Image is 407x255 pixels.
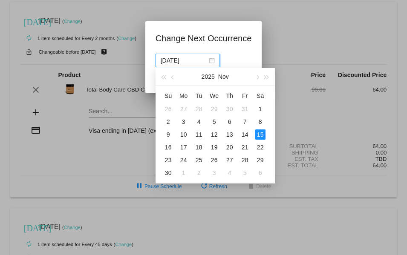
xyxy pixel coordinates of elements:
th: Fri [237,89,253,103]
td: 11/23/2025 [161,154,176,166]
h1: Change Next Occurrence [156,32,252,45]
th: Sat [253,89,268,103]
td: 11/1/2025 [253,103,268,115]
button: Next year (Control + right) [262,68,271,85]
td: 11/10/2025 [176,128,191,141]
div: 16 [163,142,173,152]
td: 11/24/2025 [176,154,191,166]
div: 5 [240,168,250,178]
td: 12/2/2025 [191,166,207,179]
button: Nov [218,68,229,85]
td: 11/9/2025 [161,128,176,141]
div: 14 [240,129,250,140]
div: 13 [225,129,235,140]
button: Last year (Control + left) [159,68,168,85]
td: 10/31/2025 [237,103,253,115]
td: 12/4/2025 [222,166,237,179]
td: 11/2/2025 [161,115,176,128]
div: 26 [209,155,219,165]
div: 28 [240,155,250,165]
td: 11/4/2025 [191,115,207,128]
td: 11/5/2025 [207,115,222,128]
td: 11/29/2025 [253,154,268,166]
div: 18 [194,142,204,152]
td: 11/15/2025 [253,128,268,141]
td: 10/29/2025 [207,103,222,115]
div: 21 [240,142,250,152]
td: 11/8/2025 [253,115,268,128]
th: Mon [176,89,191,103]
div: 29 [209,104,219,114]
div: 2 [163,117,173,127]
div: 9 [163,129,173,140]
td: 11/13/2025 [222,128,237,141]
td: 11/26/2025 [207,154,222,166]
div: 12 [209,129,219,140]
div: 17 [179,142,189,152]
div: 3 [209,168,219,178]
div: 1 [179,168,189,178]
div: 8 [255,117,266,127]
div: 31 [240,104,250,114]
td: 11/7/2025 [237,115,253,128]
button: 2025 [202,68,215,85]
div: 27 [179,104,189,114]
div: 10 [179,129,189,140]
div: 22 [255,142,266,152]
td: 11/11/2025 [191,128,207,141]
th: Thu [222,89,237,103]
div: 24 [179,155,189,165]
div: 5 [209,117,219,127]
div: 30 [163,168,173,178]
td: 11/20/2025 [222,141,237,154]
td: 11/16/2025 [161,141,176,154]
div: 27 [225,155,235,165]
th: Sun [161,89,176,103]
th: Wed [207,89,222,103]
div: 7 [240,117,250,127]
div: 20 [225,142,235,152]
td: 11/19/2025 [207,141,222,154]
td: 11/30/2025 [161,166,176,179]
input: Select date [161,56,207,65]
td: 11/21/2025 [237,141,253,154]
button: Previous month (PageUp) [168,68,178,85]
div: 1 [255,104,266,114]
td: 11/27/2025 [222,154,237,166]
div: 29 [255,155,266,165]
td: 12/1/2025 [176,166,191,179]
div: 11 [194,129,204,140]
td: 10/28/2025 [191,103,207,115]
div: 6 [225,117,235,127]
td: 10/30/2025 [222,103,237,115]
td: 11/3/2025 [176,115,191,128]
td: 10/26/2025 [161,103,176,115]
div: 2 [194,168,204,178]
div: 6 [255,168,266,178]
td: 12/5/2025 [237,166,253,179]
div: 26 [163,104,173,114]
td: 11/25/2025 [191,154,207,166]
td: 11/6/2025 [222,115,237,128]
td: 11/18/2025 [191,141,207,154]
div: 28 [194,104,204,114]
div: 19 [209,142,219,152]
td: 11/28/2025 [237,154,253,166]
td: 11/22/2025 [253,141,268,154]
td: 10/27/2025 [176,103,191,115]
div: 4 [225,168,235,178]
button: Next month (PageDown) [252,68,262,85]
div: 4 [194,117,204,127]
td: 11/14/2025 [237,128,253,141]
td: 11/17/2025 [176,141,191,154]
td: 11/12/2025 [207,128,222,141]
div: 25 [194,155,204,165]
div: 30 [225,104,235,114]
div: 15 [255,129,266,140]
td: 12/3/2025 [207,166,222,179]
div: 23 [163,155,173,165]
th: Tue [191,89,207,103]
td: 12/6/2025 [253,166,268,179]
div: 3 [179,117,189,127]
